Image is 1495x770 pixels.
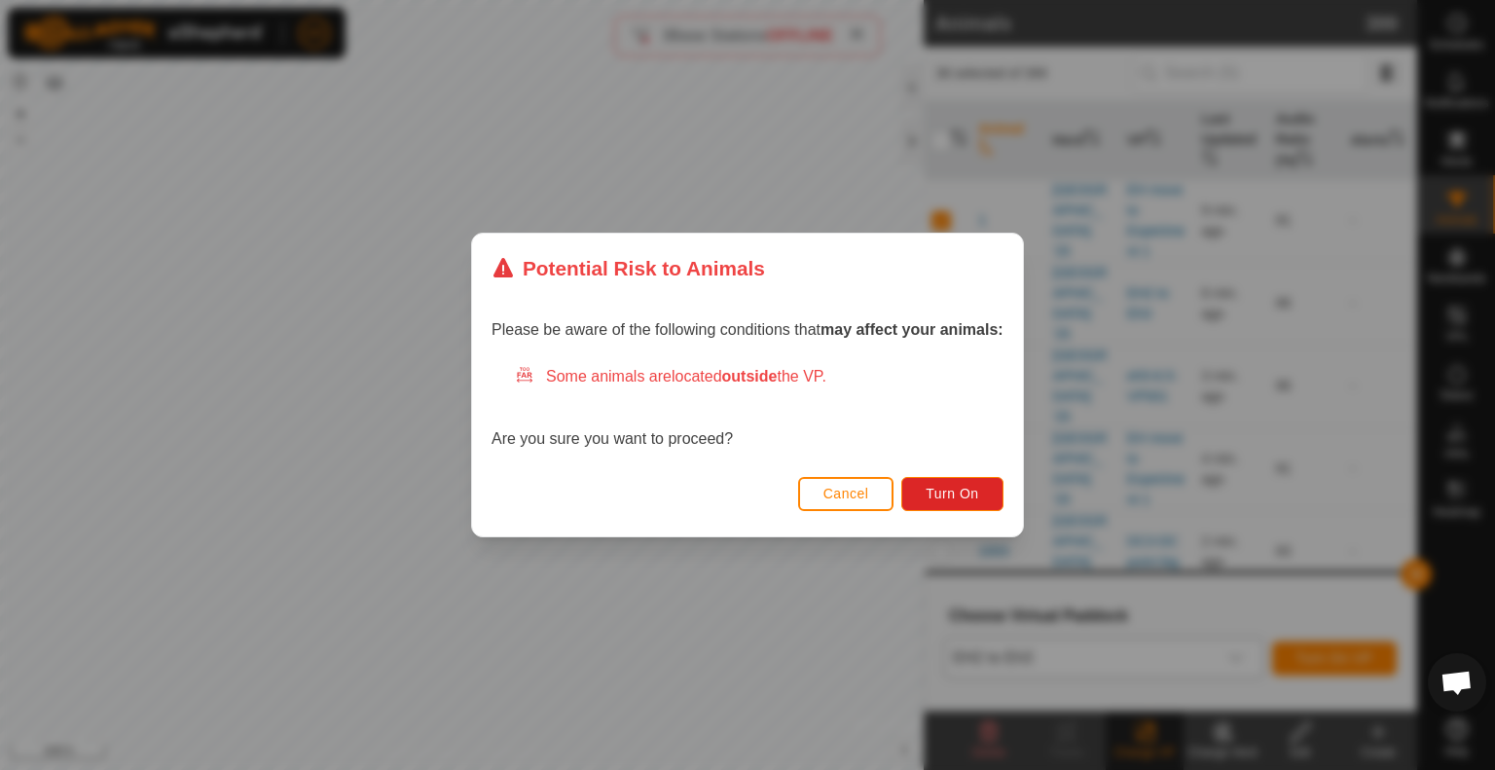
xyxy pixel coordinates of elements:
span: Cancel [823,486,869,501]
div: Potential Risk to Animals [492,253,765,283]
span: located the VP. [672,368,826,385]
button: Cancel [798,477,894,511]
div: Are you sure you want to proceed? [492,365,1003,451]
div: Some animals are [515,365,1003,388]
strong: outside [722,368,778,385]
span: Please be aware of the following conditions that [492,321,1003,338]
button: Turn On [902,477,1003,511]
span: Turn On [927,486,979,501]
div: Open chat [1428,653,1486,712]
strong: may affect your animals: [820,321,1003,338]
